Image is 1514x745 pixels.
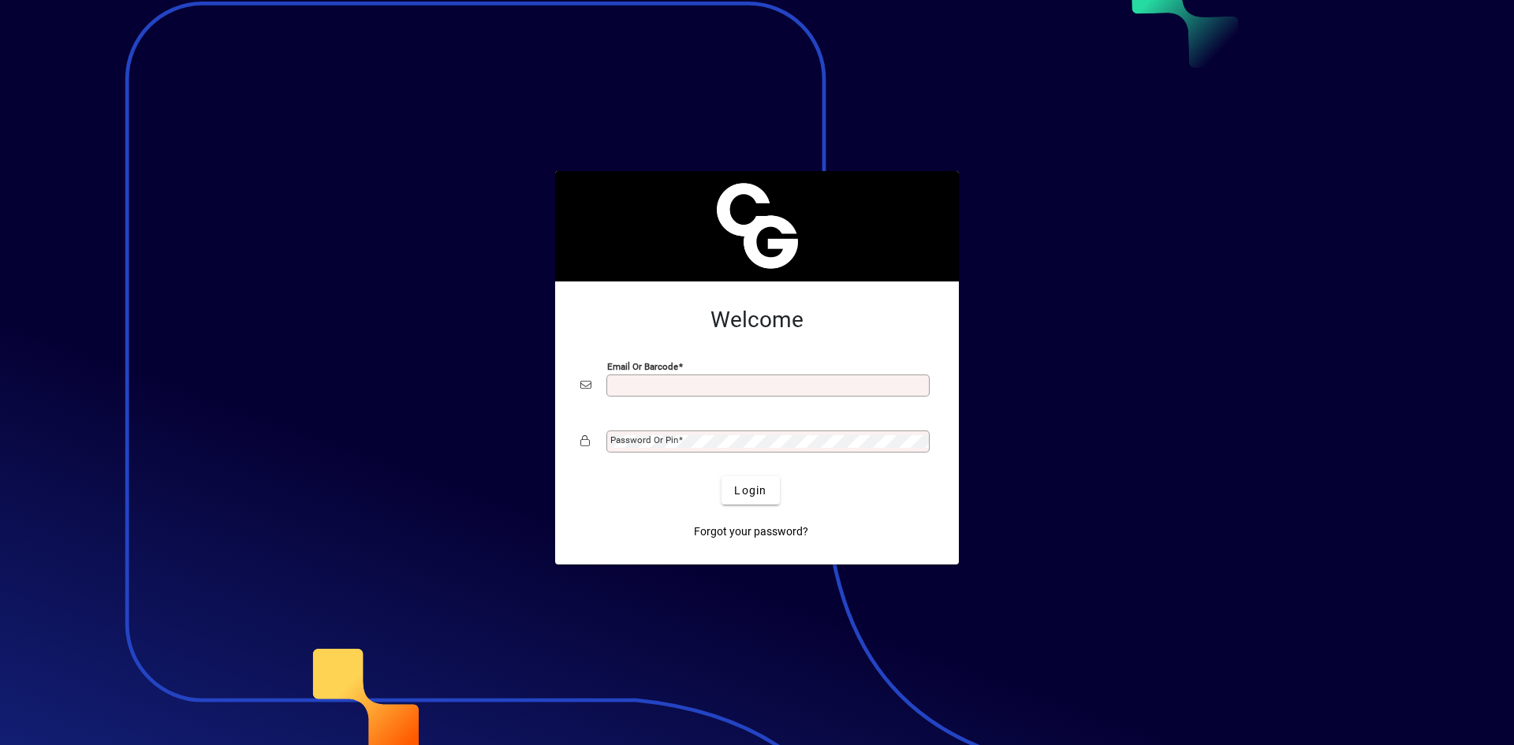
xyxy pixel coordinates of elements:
span: Forgot your password? [694,523,808,540]
h2: Welcome [580,307,934,333]
mat-label: Email or Barcode [607,361,678,372]
span: Login [734,482,766,499]
button: Login [722,476,779,505]
a: Forgot your password? [688,517,815,546]
mat-label: Password or Pin [610,434,678,445]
